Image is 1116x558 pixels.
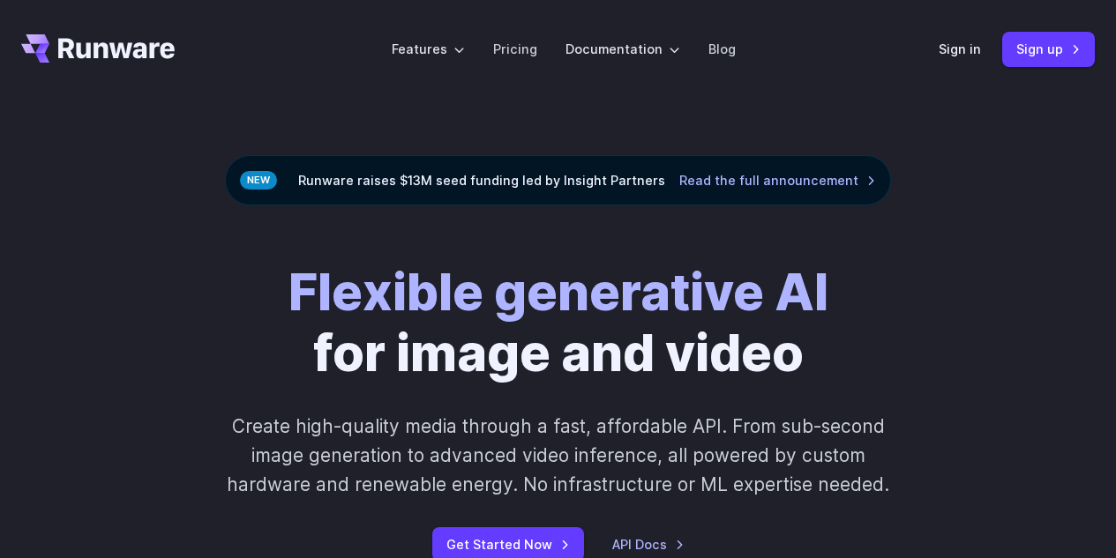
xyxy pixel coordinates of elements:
h1: for image and video [288,262,828,383]
a: API Docs [612,534,685,554]
label: Documentation [565,39,680,59]
a: Read the full announcement [679,170,876,190]
a: Sign in [939,39,981,59]
a: Go to / [21,34,175,63]
p: Create high-quality media through a fast, affordable API. From sub-second image generation to adv... [214,412,902,500]
div: Runware raises $13M seed funding led by Insight Partners [225,155,891,205]
a: Blog [708,39,736,59]
label: Features [392,39,465,59]
a: Pricing [493,39,537,59]
a: Sign up [1002,32,1095,66]
strong: Flexible generative AI [288,261,828,323]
